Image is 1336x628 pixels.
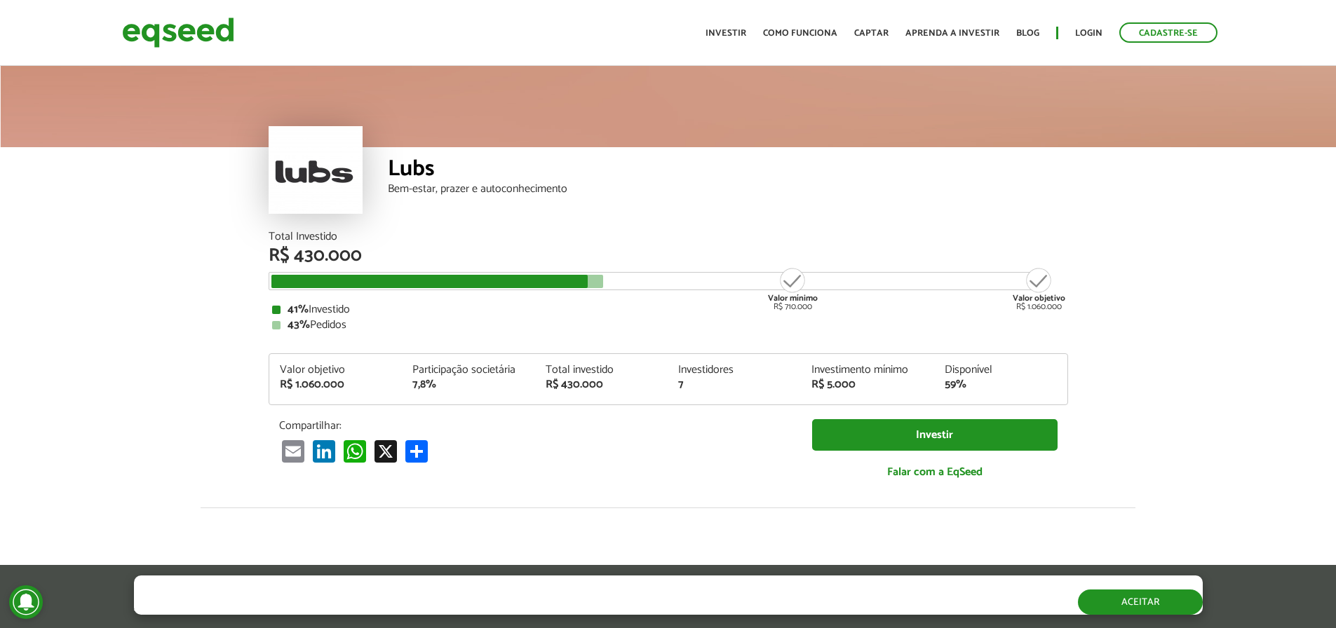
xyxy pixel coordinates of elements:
[412,364,525,376] div: Participação societária
[272,320,1065,331] div: Pedidos
[546,379,658,390] div: R$ 430.000
[678,379,790,390] div: 7
[280,379,392,390] div: R$ 1.060.000
[388,184,1068,195] div: Bem-estar, prazer e autoconhecimento
[269,231,1068,243] div: Total Investido
[134,575,642,597] h5: O site da EqSeed utiliza cookies para melhorar sua navegação.
[341,439,369,463] a: WhatsApp
[269,247,1068,265] div: R$ 430.000
[122,14,234,51] img: EqSeed
[288,300,309,319] strong: 41%
[1013,266,1065,311] div: R$ 1.060.000
[272,304,1065,315] div: Investido
[403,439,431,463] a: Compartilhar
[372,439,400,463] a: X
[678,364,790,376] div: Investidores
[1078,589,1203,615] button: Aceitar
[279,419,791,432] p: Compartilhar:
[388,158,1068,184] div: Lubs
[945,364,1057,376] div: Disponível
[905,29,999,38] a: Aprenda a investir
[812,458,1058,486] a: Falar com a EqSeed
[945,379,1057,390] div: 59%
[310,439,338,463] a: LinkedIn
[1013,292,1065,305] strong: Valor objetivo
[1016,29,1039,38] a: Blog
[134,601,642,614] p: Ao clicar em "aceitar", você aceita nossa .
[412,379,525,390] div: 7,8%
[811,379,924,390] div: R$ 5.000
[319,602,481,614] a: política de privacidade e de cookies
[812,419,1058,451] a: Investir
[1119,22,1217,43] a: Cadastre-se
[279,439,307,463] a: Email
[768,292,818,305] strong: Valor mínimo
[546,364,658,376] div: Total investido
[767,266,819,311] div: R$ 710.000
[811,364,924,376] div: Investimento mínimo
[1075,29,1102,38] a: Login
[280,364,392,376] div: Valor objetivo
[288,315,310,334] strong: 43%
[706,29,746,38] a: Investir
[854,29,889,38] a: Captar
[763,29,837,38] a: Como funciona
